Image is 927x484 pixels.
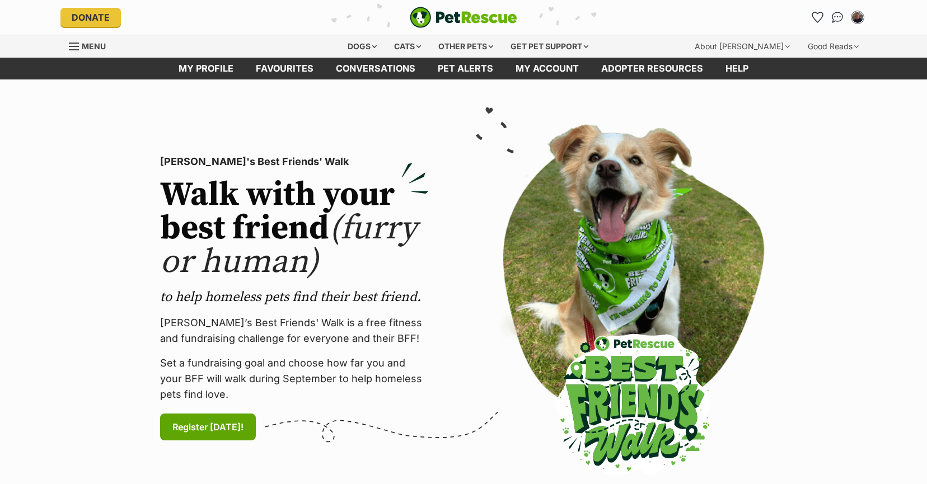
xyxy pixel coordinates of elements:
[410,7,517,28] img: logo-e224e6f780fb5917bec1dbf3a21bbac754714ae5b6737aabdf751b685950b380.svg
[160,355,429,402] p: Set a fundraising goal and choose how far you and your BFF will walk during September to help hom...
[800,35,867,58] div: Good Reads
[687,35,798,58] div: About [PERSON_NAME]
[160,208,417,283] span: (furry or human)
[590,58,714,79] a: Adopter resources
[430,35,501,58] div: Other pets
[386,35,429,58] div: Cats
[808,8,867,26] ul: Account quick links
[160,315,429,346] p: [PERSON_NAME]’s Best Friends' Walk is a free fitness and fundraising challenge for everyone and t...
[325,58,427,79] a: conversations
[160,178,429,279] h2: Walk with your best friend
[82,41,106,51] span: Menu
[160,413,256,440] a: Register [DATE]!
[340,35,385,58] div: Dogs
[160,288,429,306] p: to help homeless pets find their best friend.
[714,58,760,79] a: Help
[60,8,121,27] a: Donate
[852,12,863,23] img: Vincent Malone profile pic
[410,7,517,28] a: PetRescue
[849,8,867,26] button: My account
[808,8,826,26] a: Favourites
[69,35,114,55] a: Menu
[167,58,245,79] a: My profile
[172,420,244,434] span: Register [DATE]!
[160,154,429,170] p: [PERSON_NAME]'s Best Friends' Walk
[503,35,596,58] div: Get pet support
[504,58,590,79] a: My account
[245,58,325,79] a: Favourites
[832,12,844,23] img: chat-41dd97257d64d25036548639549fe6c8038ab92f7586957e7f3b1b290dea8141.svg
[427,58,504,79] a: Pet alerts
[828,8,846,26] a: Conversations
